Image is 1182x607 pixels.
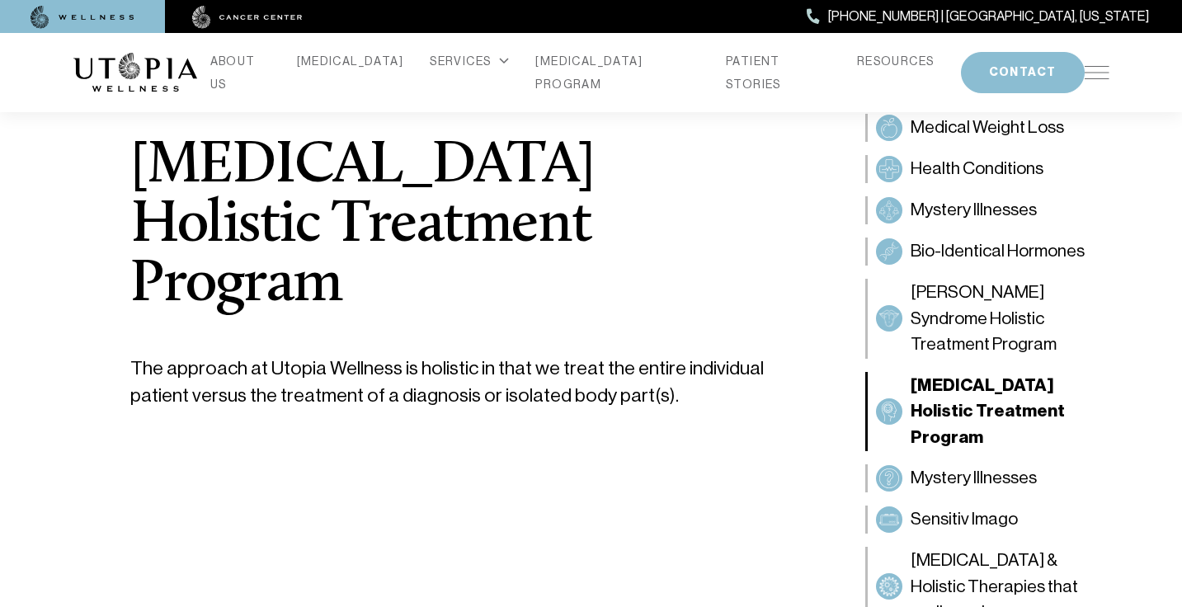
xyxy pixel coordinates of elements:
img: Sensitiv Imago [879,510,899,529]
span: [PERSON_NAME] Syndrome Holistic Treatment Program [911,280,1101,358]
img: Long COVID & Holistic Therapies that really work [879,576,899,596]
span: [PHONE_NUMBER] | [GEOGRAPHIC_DATA], [US_STATE] [828,6,1149,27]
span: Health Conditions [911,156,1043,182]
div: SERVICES [430,49,509,73]
a: Health ConditionsHealth Conditions [865,155,1109,183]
span: Mystery Illnesses [911,465,1037,492]
h1: [MEDICAL_DATA] Holistic Treatment Program [130,137,788,315]
a: [MEDICAL_DATA] [297,49,404,73]
img: Medical Weight Loss [879,118,899,138]
img: cancer center [192,6,303,29]
a: Mystery IllnessesMystery Illnesses [865,464,1109,492]
a: Sensitiv ImagoSensitiv Imago [865,506,1109,534]
img: Sjögren’s Syndrome Holistic Treatment Program [879,308,899,328]
span: Bio-Identical Hormones [911,238,1085,265]
img: wellness [31,6,134,29]
span: Sensitiv Imago [911,506,1018,533]
span: Mystery Illnesses [911,197,1037,224]
img: Bio-Identical Hormones [879,242,899,261]
button: CONTACT [961,52,1085,93]
a: [PHONE_NUMBER] | [GEOGRAPHIC_DATA], [US_STATE] [807,6,1149,27]
span: Medical Weight Loss [911,115,1064,141]
a: PATIENT STORIES [726,49,831,96]
a: Sjögren’s Syndrome Holistic Treatment Program[PERSON_NAME] Syndrome Holistic Treatment Program [865,279,1109,359]
a: ABOUT US [210,49,271,96]
a: Medical Weight LossMedical Weight Loss [865,114,1109,142]
img: logo [73,53,197,92]
img: Dementia Holistic Treatment Program [879,402,899,421]
img: Mystery Illnesses [879,468,899,488]
img: Mystery Illnesses [879,200,899,220]
a: Mystery IllnessesMystery Illnesses [865,196,1109,224]
a: RESOURCES [857,49,935,73]
p: The approach at Utopia Wellness is holistic in that we treat the entire individual patient versus... [130,355,788,410]
img: Health Conditions [879,159,899,179]
a: [MEDICAL_DATA] PROGRAM [535,49,699,96]
img: icon-hamburger [1085,66,1109,79]
a: Dementia Holistic Treatment Program[MEDICAL_DATA] Holistic Treatment Program [865,372,1109,452]
a: Bio-Identical HormonesBio-Identical Hormones [865,238,1109,266]
span: [MEDICAL_DATA] Holistic Treatment Program [911,373,1101,451]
